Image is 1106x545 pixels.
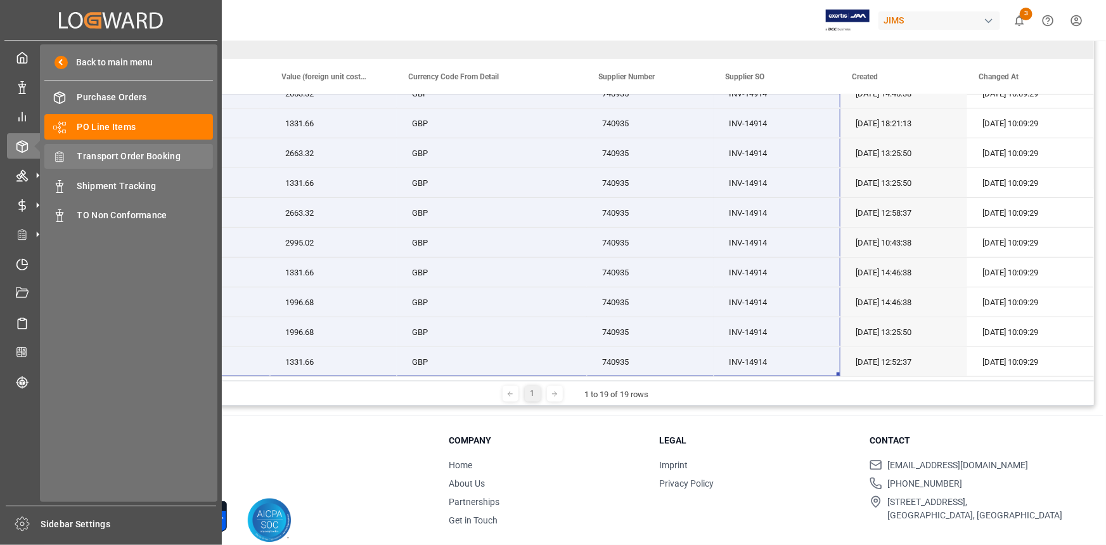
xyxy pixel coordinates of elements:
div: GBP [397,198,587,227]
img: AICPA SOC [247,498,292,542]
span: Changed At [979,72,1019,81]
a: Transport Order Booking [44,144,213,169]
a: Imprint [659,460,688,470]
p: Version 1.1.127 [84,475,417,487]
div: INV-14914 [714,108,840,138]
a: Partnerships [449,497,499,507]
div: INV-14914 [714,287,840,317]
div: 740935 [587,168,714,197]
div: [DATE] 13:25:50 [840,317,967,346]
span: [PHONE_NUMBER] [887,477,962,490]
div: INV-14914 [714,138,840,167]
span: Purchase Orders [77,91,214,104]
div: 1 [525,386,541,402]
a: PO Line Items [44,114,213,139]
div: INV-14914 [714,317,840,346]
a: Data Management [7,74,215,99]
div: INV-14914 [714,347,840,376]
div: 740935 [587,258,714,287]
div: [DATE] 10:09:29 [967,198,1094,227]
div: GBP [397,258,587,287]
span: Shipment Tracking [77,180,214,193]
div: [DATE] 10:09:29 [967,317,1094,346]
span: 3 [1020,8,1032,20]
div: [DATE] 10:09:29 [967,347,1094,376]
a: My Reports [7,104,215,129]
a: Home [449,460,472,470]
div: [DATE] 10:09:29 [967,287,1094,317]
div: GBP [397,228,587,257]
div: INV-14914 [714,228,840,257]
div: 1331.66 [270,258,397,287]
div: 740935 [587,317,714,346]
div: 740935 [587,198,714,227]
div: 740935 [587,228,714,257]
div: GBP [397,108,587,138]
a: About Us [449,478,485,489]
div: JIMS [878,11,1000,30]
div: INV-14914 [714,168,840,197]
span: TO Non Conformance [77,209,214,222]
div: 740935 [587,287,714,317]
div: [DATE] 14:46:38 [840,258,967,287]
span: [EMAIL_ADDRESS][DOMAIN_NAME] [887,459,1028,472]
div: 2995.02 [270,228,397,257]
h3: Company [449,434,643,447]
span: Transport Order Booking [77,150,214,163]
div: [DATE] 14:46:38 [840,287,967,317]
div: INV-14914 [714,198,840,227]
a: Privacy Policy [659,478,714,489]
div: GBP [397,138,587,167]
div: INV-14914 [714,258,840,287]
div: [DATE] 12:58:37 [840,198,967,227]
div: GBP [397,347,587,376]
div: 740935 [587,138,714,167]
div: [DATE] 10:09:29 [967,108,1094,138]
div: [DATE] 18:21:13 [840,108,967,138]
span: Sidebar Settings [41,518,217,531]
div: [DATE] 10:09:29 [967,228,1094,257]
span: PO Line Items [77,121,214,134]
div: [DATE] 13:25:50 [840,168,967,197]
a: Tracking Shipment [7,369,215,394]
div: 740935 [587,108,714,138]
div: GBP [397,317,587,346]
div: GBP [397,287,587,317]
img: Exertis%20JAM%20-%20Email%20Logo.jpg_1722504956.jpg [826,10,870,32]
a: Timeslot Management V2 [7,251,215,276]
span: Supplier Number [598,72,655,81]
a: TO Non Conformance [44,203,213,228]
span: Value (foreign unit cost x qty) [281,72,366,81]
a: Shipment Tracking [44,173,213,198]
a: My Cockpit [7,45,215,70]
span: Created [852,72,878,81]
span: Back to main menu [68,56,153,69]
div: [DATE] 12:52:37 [840,347,967,376]
div: 740935 [587,347,714,376]
span: Supplier SO [725,72,764,81]
div: 1996.68 [270,287,397,317]
a: CO2 Calculator [7,340,215,365]
h3: Legal [659,434,854,447]
a: Document Management [7,281,215,306]
div: 1 to 19 of 19 rows [585,388,649,401]
a: Get in Touch [449,515,498,525]
span: Currency Code From Detail [408,72,499,81]
div: [DATE] 10:09:29 [967,258,1094,287]
button: Help Center [1034,6,1062,35]
div: [DATE] 10:43:38 [840,228,967,257]
h3: Contact [870,434,1064,447]
div: [DATE] 13:25:50 [840,138,967,167]
div: 1331.66 [270,108,397,138]
span: [STREET_ADDRESS], [GEOGRAPHIC_DATA], [GEOGRAPHIC_DATA] [887,496,1062,522]
div: [DATE] 10:09:29 [967,138,1094,167]
p: © 2025 Logward. All rights reserved. [84,464,417,475]
button: show 3 new notifications [1005,6,1034,35]
a: Sailing Schedules [7,310,215,335]
div: GBP [397,168,587,197]
button: JIMS [878,8,1005,32]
